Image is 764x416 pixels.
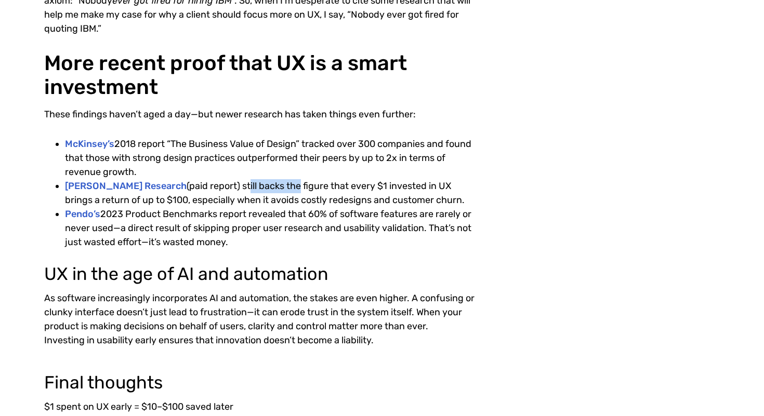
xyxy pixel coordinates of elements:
input: Subscribe to UX Team newsletter. [3,146,9,153]
iframe: Chat Widget [712,366,764,416]
h3: UX in the age of AI and automation [44,265,478,283]
a: Pendo’s [65,208,100,220]
li: 2018 report “The Business Value of Design” tracked over 300 companies and found that those with s... [65,137,478,179]
a: McKinsey’s [65,138,114,150]
a: [PERSON_NAME] Research [65,180,187,192]
span: Last Name [204,1,241,9]
p: As software increasingly incorporates AI and automation, the stakes are even higher. A confusing ... [44,291,478,347]
li: (paid report) still backs the figure that every $1 invested in UX brings a return of up to $100, ... [65,179,478,207]
span: Subscribe to UX Team newsletter. [13,144,404,154]
p: These findings haven’t aged a day—but newer research has taken things even further: [44,108,478,122]
h3: Final thoughts [44,374,478,392]
span: , “Nobody ever got fired for quoting IBM.” [44,9,459,34]
h2: More recent proof that UX is a smart investment [44,51,478,99]
li: 2023 Product Benchmarks report revealed that 60% of software features are rarely or never used—a ... [65,207,478,249]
